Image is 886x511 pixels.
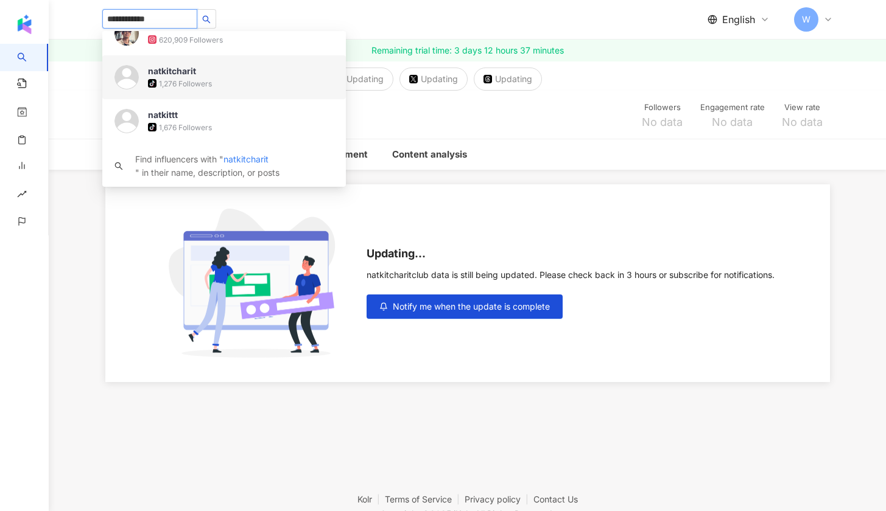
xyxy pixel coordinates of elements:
[639,102,686,114] div: Followers
[642,116,683,128] span: No data
[346,71,384,88] div: Updating
[223,154,269,164] span: natkitcharit
[357,494,385,504] a: Kolr
[712,116,753,128] span: No data
[114,109,139,133] img: KOL Avatar
[367,270,775,280] div: natkitcharitclub data is still being updated. Please check back in 3 hours or subscribe for notif...
[533,494,578,504] a: Contact Us
[160,209,352,358] img: subscribe cta
[202,15,211,24] span: search
[159,35,223,45] div: 620,909 Followers
[159,122,212,133] div: 1,676 Followers
[782,116,823,128] span: No data
[802,13,810,26] span: W
[421,71,458,88] div: Updating
[114,21,139,46] img: KOL Avatar
[17,44,61,72] a: search
[392,147,467,162] div: Content analysis
[495,71,532,88] div: Updating
[49,40,886,61] a: Remaining trial time: 3 days 12 hours 37 minutes
[385,494,465,504] a: Terms of Service
[393,302,550,311] span: Notify me when the update is complete
[367,248,775,260] div: Updating...
[367,294,563,319] button: Notify me when the update is complete
[148,109,178,121] div: natkittt
[114,65,139,89] img: KOL Avatar
[700,102,765,114] div: Engagement rate
[779,102,826,114] div: View rate
[15,15,34,34] img: logo icon
[722,13,755,26] span: English
[135,153,334,179] div: Find influencers with " " in their name, description, or posts
[148,65,196,77] div: natkitcharit
[159,78,212,89] div: 1,276 Followers
[399,68,468,91] button: Updating
[325,68,393,91] button: Updating
[17,182,27,209] span: rise
[114,162,123,170] span: search
[465,494,533,504] a: Privacy policy
[474,68,542,91] button: Updating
